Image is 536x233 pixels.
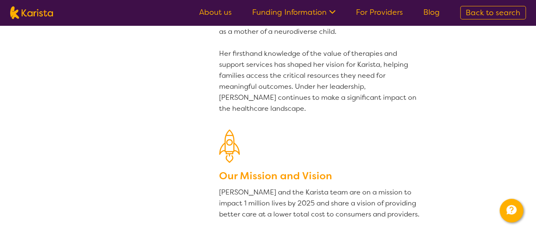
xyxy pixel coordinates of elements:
[252,7,336,17] a: Funding Information
[466,8,520,18] span: Back to search
[219,168,421,184] h3: Our Mission and Vision
[10,6,53,19] img: Karista logo
[423,7,440,17] a: Blog
[199,7,232,17] a: About us
[500,199,523,222] button: Channel Menu
[460,6,526,19] a: Back to search
[356,7,403,17] a: For Providers
[219,129,240,163] img: Our Mission
[219,187,421,220] p: [PERSON_NAME] and the Karista team are on a mission to impact 1 million lives by 2025 and share a...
